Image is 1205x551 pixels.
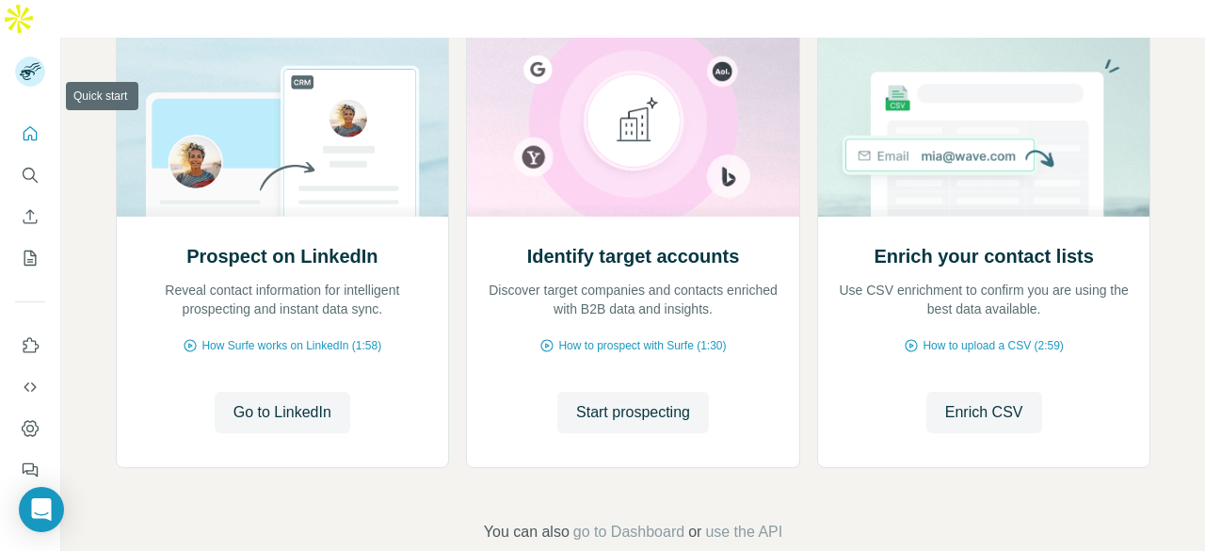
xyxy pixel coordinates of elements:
[923,337,1063,354] span: How to upload a CSV (2:59)
[484,521,570,543] span: You can also
[557,392,709,433] button: Start prospecting
[15,117,45,151] button: Quick start
[926,392,1042,433] button: Enrich CSV
[15,158,45,192] button: Search
[15,200,45,234] button: Enrich CSV
[688,521,701,543] span: or
[837,281,1132,318] p: Use CSV enrichment to confirm you are using the best data available.
[486,281,780,318] p: Discover target companies and contacts enriched with B2B data and insights.
[186,243,378,269] h2: Prospect on LinkedIn
[466,31,800,217] img: Identify target accounts
[15,370,45,404] button: Use Surfe API
[576,401,690,424] span: Start prospecting
[817,31,1151,217] img: Enrich your contact lists
[116,31,450,217] img: Prospect on LinkedIn
[527,243,740,269] h2: Identify target accounts
[15,241,45,275] button: My lists
[15,453,45,487] button: Feedback
[874,243,1093,269] h2: Enrich your contact lists
[945,401,1023,424] span: Enrich CSV
[558,337,726,354] span: How to prospect with Surfe (1:30)
[215,392,350,433] button: Go to LinkedIn
[233,401,331,424] span: Go to LinkedIn
[15,329,45,363] button: Use Surfe on LinkedIn
[201,337,381,354] span: How Surfe works on LinkedIn (1:58)
[573,521,684,543] button: go to Dashboard
[19,487,64,532] div: Open Intercom Messenger
[136,281,430,318] p: Reveal contact information for intelligent prospecting and instant data sync.
[15,412,45,446] button: Dashboard
[705,521,782,543] button: use the API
